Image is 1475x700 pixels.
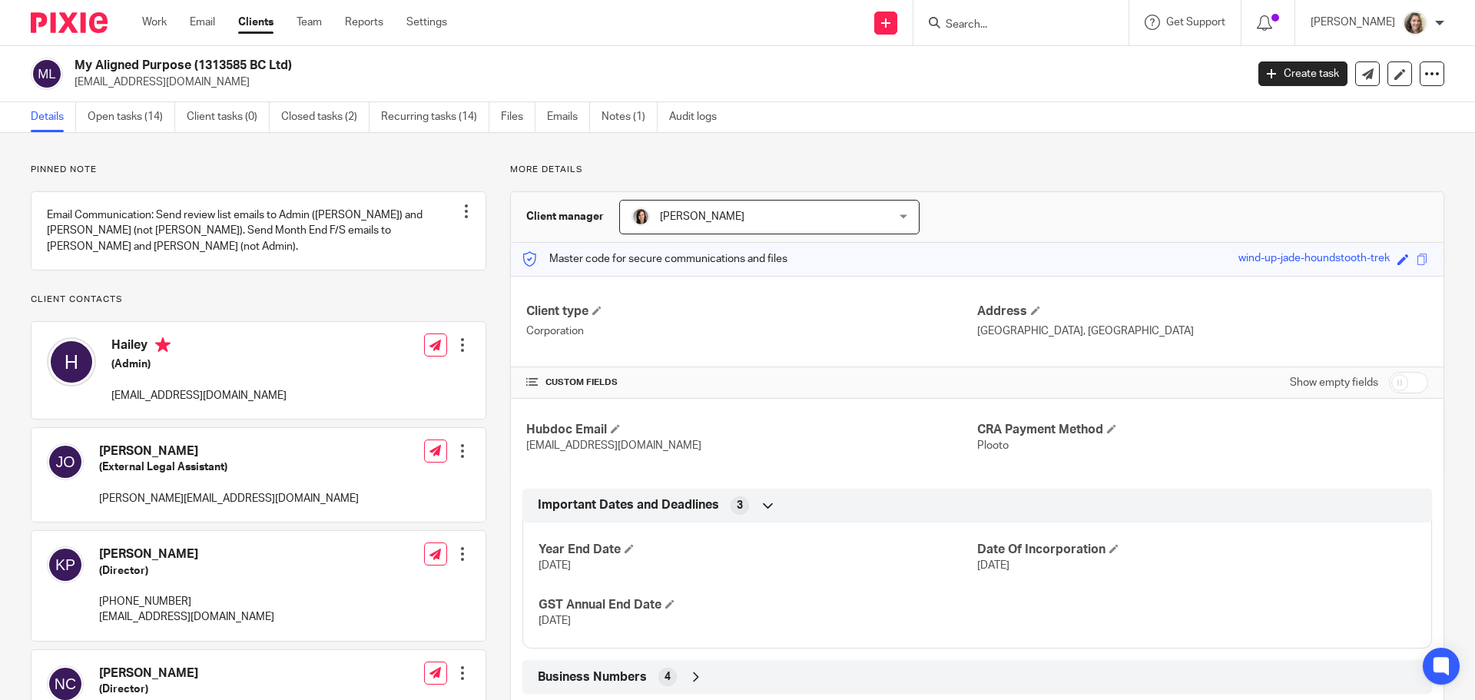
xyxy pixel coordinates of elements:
p: Corporation [526,323,977,339]
a: Files [501,102,535,132]
h4: [PERSON_NAME] [99,443,359,459]
p: [GEOGRAPHIC_DATA], [GEOGRAPHIC_DATA] [977,323,1428,339]
h5: (External Legal Assistant) [99,459,359,475]
div: wind-up-jade-houndstooth-trek [1238,250,1390,268]
h4: Hailey [111,337,287,357]
a: Notes (1) [602,102,658,132]
h5: (Admin) [111,357,287,372]
h4: Address [977,304,1428,320]
a: Closed tasks (2) [281,102,370,132]
img: svg%3E [47,443,84,480]
a: Email [190,15,215,30]
img: svg%3E [31,58,63,90]
span: 3 [737,498,743,513]
span: Business Numbers [538,669,647,685]
img: Danielle%20photo.jpg [631,207,650,226]
h4: Year End Date [539,542,977,558]
p: [PERSON_NAME] [1311,15,1395,30]
h4: [PERSON_NAME] [99,665,359,682]
a: Work [142,15,167,30]
h3: Client manager [526,209,604,224]
h4: Hubdoc Email [526,422,977,438]
a: Open tasks (14) [88,102,175,132]
p: [EMAIL_ADDRESS][DOMAIN_NAME] [111,388,287,403]
h4: CRA Payment Method [977,422,1428,438]
img: svg%3E [47,337,96,386]
span: [DATE] [977,560,1009,571]
a: Reports [345,15,383,30]
label: Show empty fields [1290,375,1378,390]
img: svg%3E [47,546,84,583]
a: Details [31,102,76,132]
a: Settings [406,15,447,30]
h4: CUSTOM FIELDS [526,377,977,389]
h4: GST Annual End Date [539,597,977,613]
p: [PERSON_NAME][EMAIL_ADDRESS][DOMAIN_NAME] [99,491,359,506]
span: [PERSON_NAME] [660,211,744,222]
h4: [PERSON_NAME] [99,546,274,562]
h4: Date Of Incorporation [977,542,1416,558]
span: Get Support [1166,17,1225,28]
a: Create task [1258,61,1347,86]
span: [DATE] [539,615,571,626]
span: Important Dates and Deadlines [538,497,719,513]
h5: (Director) [99,563,274,579]
a: Emails [547,102,590,132]
h4: Client type [526,304,977,320]
p: [EMAIL_ADDRESS][DOMAIN_NAME] [99,609,274,625]
a: Recurring tasks (14) [381,102,489,132]
a: Team [297,15,322,30]
p: Client contacts [31,294,486,306]
img: Pixie [31,12,108,33]
span: Plooto [977,440,1009,451]
img: IMG_7896.JPG [1403,11,1427,35]
span: [EMAIL_ADDRESS][DOMAIN_NAME] [526,440,701,451]
a: Audit logs [669,102,728,132]
a: Clients [238,15,273,30]
p: [PHONE_NUMBER] [99,594,274,609]
input: Search [944,18,1082,32]
p: Pinned note [31,164,486,176]
span: [DATE] [539,560,571,571]
i: Primary [155,337,171,353]
p: Master code for secure communications and files [522,251,787,267]
span: 4 [665,669,671,685]
h2: My Aligned Purpose (1313585 BC Ltd) [75,58,1003,74]
a: Client tasks (0) [187,102,270,132]
p: More details [510,164,1444,176]
h5: (Director) [99,682,359,697]
p: [EMAIL_ADDRESS][DOMAIN_NAME] [75,75,1235,90]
